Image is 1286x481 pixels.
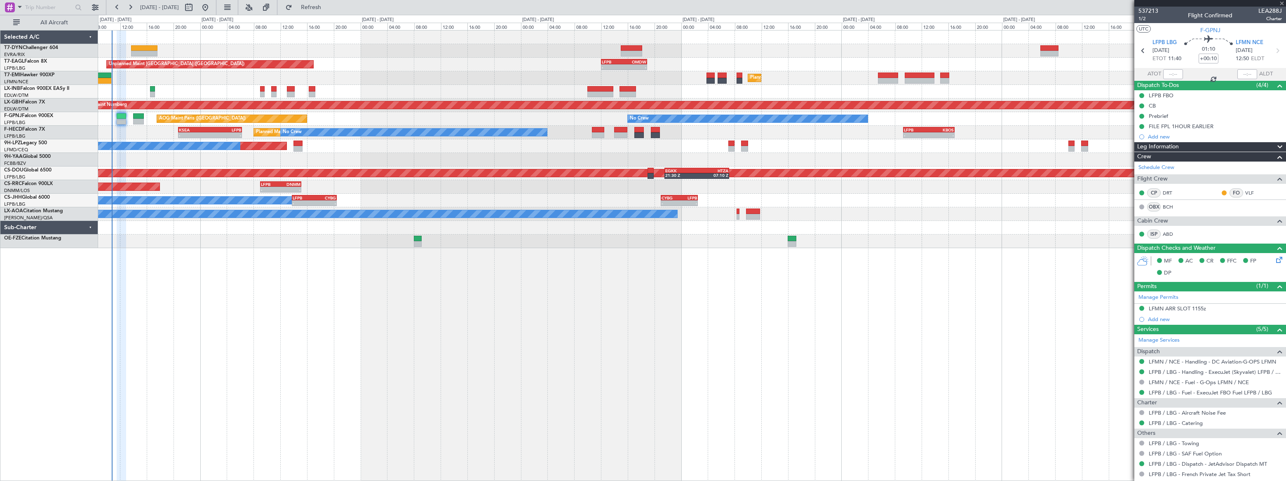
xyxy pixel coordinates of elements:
div: [DATE] - [DATE] [1003,16,1035,23]
a: Schedule Crew [1138,164,1174,172]
span: LFPB LBG [1152,39,1177,47]
span: LFMN NCE [1236,39,1263,47]
span: F-GPNJ [4,113,22,118]
div: OMDW [624,59,646,64]
a: T7-DYNChallenger 604 [4,45,58,50]
div: - [281,187,300,192]
div: 12:00 [281,23,307,30]
div: FO [1230,188,1243,197]
span: ETOT [1152,55,1166,63]
div: 12:00 [601,23,628,30]
div: CYBG [662,195,679,200]
a: F-GPNJFalcon 900EX [4,113,53,118]
span: Permits [1137,282,1157,291]
a: ABD [1163,230,1181,238]
span: Others [1137,429,1155,438]
a: CS-DOUGlobal 6500 [4,168,52,173]
a: LFMN/NCE [4,79,28,85]
div: 16:00 [1109,23,1136,30]
span: Leg Information [1137,142,1179,152]
a: VLF [1245,189,1264,197]
a: LFMN / NCE - Handling - DC Aviation-G-OPS LFMN [1149,358,1276,365]
span: ELDT [1251,55,1264,63]
a: LFPB/LBG [4,174,26,180]
a: LFMD/CEQ [4,147,28,153]
div: Prebrief [1149,113,1168,120]
div: 08:00 [735,23,762,30]
button: All Aircraft [9,16,89,29]
div: [DATE] - [DATE] [843,16,875,23]
a: LFPB / LBG - Aircraft Noise Fee [1149,409,1226,416]
div: [DATE] - [DATE] [683,16,714,23]
div: 20:00 [815,23,842,30]
span: Refresh [294,5,329,10]
a: LFPB / LBG - Towing [1149,440,1199,447]
a: LFMN / NCE - Fuel - G-Ops LFMN / NCE [1149,379,1249,386]
div: 08:00 [414,23,441,30]
div: [DATE] - [DATE] [522,16,554,23]
div: 16:00 [307,23,334,30]
span: Services [1137,325,1159,334]
span: T7-DYN [4,45,23,50]
span: 537213 [1138,7,1158,15]
a: BCH [1163,203,1181,211]
div: 00:00 [842,23,868,30]
div: LFMN ARR SLOT 1155z [1149,305,1206,312]
div: No Crew [283,126,302,138]
a: LX-AOACitation Mustang [4,209,63,214]
a: LFPB / LBG - French Private Jet Tax Short [1149,471,1251,478]
span: DP [1164,269,1171,277]
div: [DATE] - [DATE] [202,16,233,23]
div: 04:00 [387,23,414,30]
div: - [261,187,281,192]
span: T7-EAGL [4,59,24,64]
div: 16:00 [628,23,655,30]
div: 04:00 [227,23,254,30]
a: DRT [1163,189,1181,197]
a: DNMM/LOS [4,188,30,194]
span: F-HECD [4,127,22,132]
a: CS-JHHGlobal 6000 [4,195,50,200]
div: 04:00 [548,23,575,30]
span: [DATE] - [DATE] [140,4,179,11]
div: HTZA [697,168,728,173]
div: Add new [1148,316,1282,323]
div: CB [1149,102,1156,109]
div: LFPB [261,182,281,187]
div: - [314,201,336,206]
a: T7-EAGLFalcon 8X [4,59,47,64]
span: LX-GBH [4,100,22,105]
a: LFPB/LBG [4,120,26,126]
a: LFPB / LBG - Dispatch - JetAdvisor Dispatch MT [1149,460,1267,467]
div: - [679,201,697,206]
div: 00:00 [1002,23,1029,30]
a: F-HECDFalcon 7X [4,127,45,132]
div: CP [1147,188,1161,197]
a: LFPB/LBG [4,201,26,207]
div: KBOS [929,127,953,132]
div: Flight Confirmed [1188,11,1232,20]
div: - [904,133,929,138]
span: OE-FZE [4,236,21,241]
div: Add new [1148,133,1282,140]
span: FFC [1227,257,1237,265]
div: CYBG [314,195,336,200]
span: 9H-LPZ [4,141,21,145]
div: Planned Maint [GEOGRAPHIC_DATA] [750,72,829,84]
div: 08:00 [1056,23,1082,30]
a: OE-FZECitation Mustang [4,236,61,241]
span: LEA288J [1258,7,1282,15]
div: - [624,65,646,70]
div: 12:00 [1082,23,1109,30]
span: [DATE] [1236,47,1253,55]
a: EDLW/DTM [4,92,28,99]
div: OBX [1147,202,1161,211]
div: [DATE] - [DATE] [100,16,131,23]
div: 08:00 [94,23,120,30]
a: LX-GBHFalcon 7X [4,100,45,105]
div: 20:00 [975,23,1002,30]
div: 20:00 [494,23,521,30]
button: Refresh [282,1,331,14]
span: T7-EMI [4,73,20,77]
div: AOG Maint Paris ([GEOGRAPHIC_DATA]) [159,113,246,125]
